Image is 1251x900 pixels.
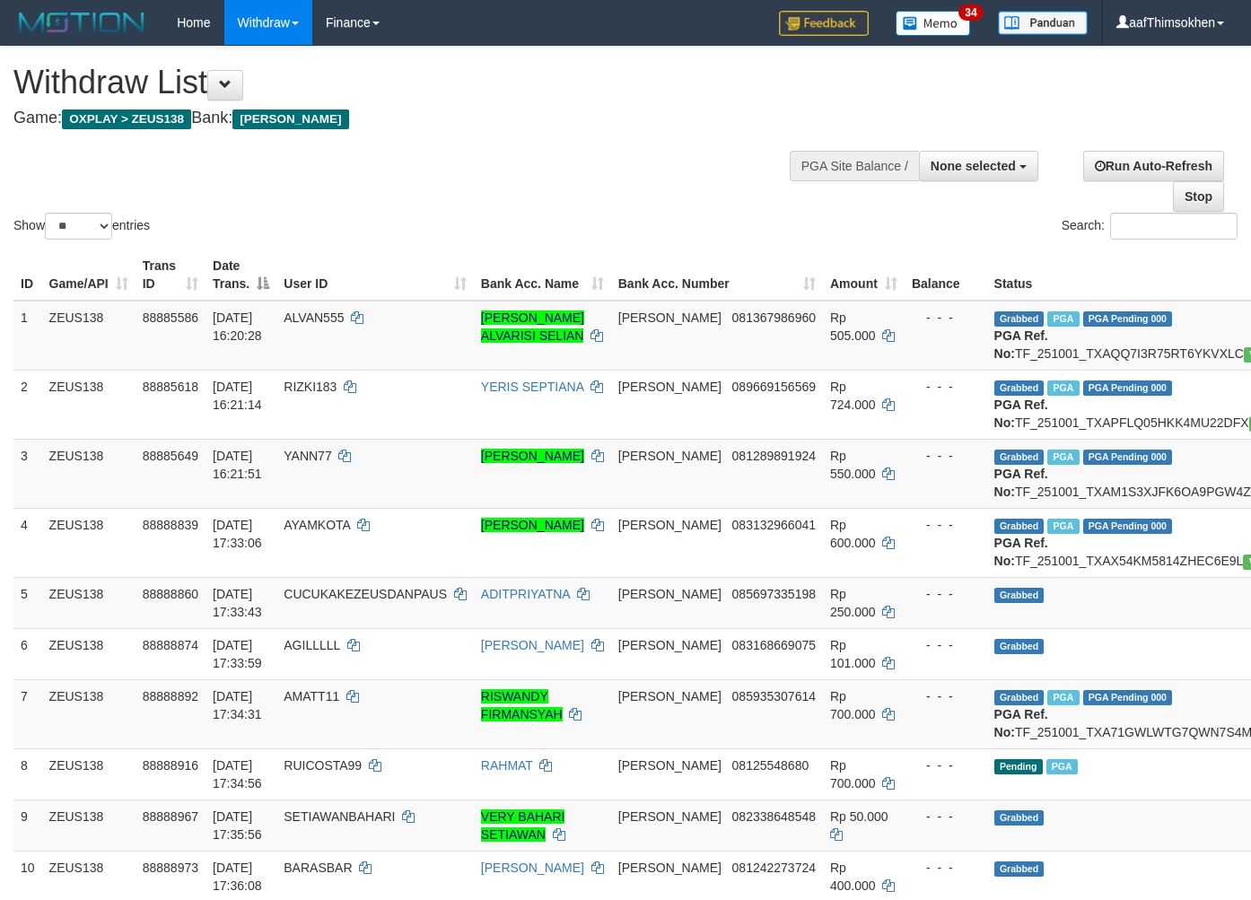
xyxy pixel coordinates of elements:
[143,310,198,325] span: 88885586
[45,213,112,240] select: Showentries
[830,689,876,721] span: Rp 700.000
[213,380,262,412] span: [DATE] 16:21:14
[13,800,42,851] td: 9
[830,861,876,893] span: Rp 400.000
[481,809,565,842] a: VERY BAHARI SETIAWAN
[732,758,809,773] span: Copy 08125548680 to clipboard
[618,861,722,875] span: [PERSON_NAME]
[618,758,722,773] span: [PERSON_NAME]
[1083,380,1173,396] span: PGA Pending
[611,249,823,301] th: Bank Acc. Number: activate to sort column ascending
[618,380,722,394] span: [PERSON_NAME]
[284,449,331,463] span: YANN77
[276,249,474,301] th: User ID: activate to sort column ascending
[42,249,136,301] th: Game/API: activate to sort column ascending
[136,249,206,301] th: Trans ID: activate to sort column ascending
[912,808,980,826] div: - - -
[823,249,905,301] th: Amount: activate to sort column ascending
[994,690,1045,705] span: Grabbed
[13,109,816,127] h4: Game: Bank:
[830,809,888,824] span: Rp 50.000
[790,151,919,181] div: PGA Site Balance /
[284,310,344,325] span: ALVAN555
[994,639,1045,654] span: Grabbed
[481,449,584,463] a: [PERSON_NAME]
[42,301,136,371] td: ZEUS138
[481,518,584,532] a: [PERSON_NAME]
[213,518,262,550] span: [DATE] 17:33:06
[42,679,136,748] td: ZEUS138
[481,380,583,394] a: YERIS SEPTIANA
[994,398,1048,430] b: PGA Ref. No:
[284,518,350,532] span: AYAMKOTA
[994,467,1048,499] b: PGA Ref. No:
[998,11,1088,35] img: panduan.png
[13,65,816,100] h1: Withdraw List
[830,638,876,670] span: Rp 101.000
[618,587,722,601] span: [PERSON_NAME]
[13,508,42,577] td: 4
[912,687,980,705] div: - - -
[958,4,983,21] span: 34
[481,587,570,601] a: ADITPRIYATNA
[732,809,816,824] span: Copy 082338648548 to clipboard
[13,439,42,508] td: 3
[1083,311,1173,327] span: PGA Pending
[618,449,722,463] span: [PERSON_NAME]
[905,249,987,301] th: Balance
[912,859,980,877] div: - - -
[481,638,584,652] a: [PERSON_NAME]
[42,439,136,508] td: ZEUS138
[1047,311,1079,327] span: Marked by aafanarl
[474,249,611,301] th: Bank Acc. Name: activate to sort column ascending
[13,748,42,800] td: 8
[42,628,136,679] td: ZEUS138
[143,518,198,532] span: 88888839
[1110,213,1238,240] input: Search:
[1047,450,1079,465] span: Marked by aafanarl
[284,689,339,703] span: AMATT11
[1083,151,1224,181] a: Run Auto-Refresh
[232,109,348,129] span: [PERSON_NAME]
[213,587,262,619] span: [DATE] 17:33:43
[618,689,722,703] span: [PERSON_NAME]
[912,516,980,534] div: - - -
[42,800,136,851] td: ZEUS138
[284,758,362,773] span: RUICOSTA99
[42,577,136,628] td: ZEUS138
[732,689,816,703] span: Copy 085935307614 to clipboard
[994,810,1045,826] span: Grabbed
[143,861,198,875] span: 88888973
[994,588,1045,603] span: Grabbed
[912,636,980,654] div: - - -
[481,758,533,773] a: RAHMAT
[213,758,262,791] span: [DATE] 17:34:56
[618,518,722,532] span: [PERSON_NAME]
[284,809,395,824] span: SETIAWANBAHARI
[919,151,1038,181] button: None selected
[1173,181,1224,212] a: Stop
[732,861,816,875] span: Copy 081242273724 to clipboard
[994,380,1045,396] span: Grabbed
[1083,450,1173,465] span: PGA Pending
[994,759,1043,774] span: Pending
[779,11,869,36] img: Feedback.jpg
[13,213,150,240] label: Show entries
[13,628,42,679] td: 6
[618,809,722,824] span: [PERSON_NAME]
[732,518,816,532] span: Copy 083132966041 to clipboard
[830,310,876,343] span: Rp 505.000
[1083,690,1173,705] span: PGA Pending
[143,449,198,463] span: 88885649
[1062,213,1238,240] label: Search:
[143,587,198,601] span: 88888860
[1046,759,1078,774] span: Marked by aafsolysreylen
[1083,519,1173,534] span: PGA Pending
[912,309,980,327] div: - - -
[1047,690,1079,705] span: Marked by aafsolysreylen
[830,449,876,481] span: Rp 550.000
[994,450,1045,465] span: Grabbed
[206,249,276,301] th: Date Trans.: activate to sort column descending
[143,380,198,394] span: 88885618
[732,587,816,601] span: Copy 085697335198 to clipboard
